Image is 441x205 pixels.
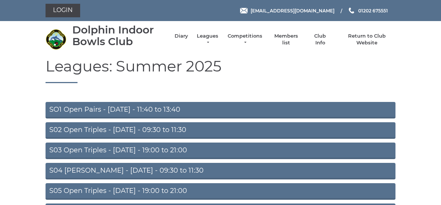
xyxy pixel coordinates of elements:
[348,7,388,14] a: Phone us 01202 675551
[46,122,395,139] a: S02 Open Triples - [DATE] - 09:30 to 11:30
[46,29,66,50] img: Dolphin Indoor Bowls Club
[46,58,395,83] h1: Leagues: Summer 2025
[240,8,248,14] img: Email
[46,183,395,200] a: S05 Open Triples - [DATE] - 19:00 to 21:00
[349,8,354,14] img: Phone us
[240,7,335,14] a: Email [EMAIL_ADDRESS][DOMAIN_NAME]
[227,33,263,46] a: Competitions
[358,8,388,13] span: 01202 675551
[46,143,395,159] a: S03 Open Triples - [DATE] - 19:00 to 21:00
[46,102,395,118] a: SO1 Open Pairs - [DATE] - 11:40 to 13:40
[309,33,331,46] a: Club Info
[270,33,301,46] a: Members list
[46,163,395,179] a: S04 [PERSON_NAME] - [DATE] - 09:30 to 11:30
[46,4,80,17] a: Login
[251,8,335,13] span: [EMAIL_ADDRESS][DOMAIN_NAME]
[72,24,167,47] div: Dolphin Indoor Bowls Club
[339,33,395,46] a: Return to Club Website
[196,33,219,46] a: Leagues
[175,33,188,39] a: Diary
